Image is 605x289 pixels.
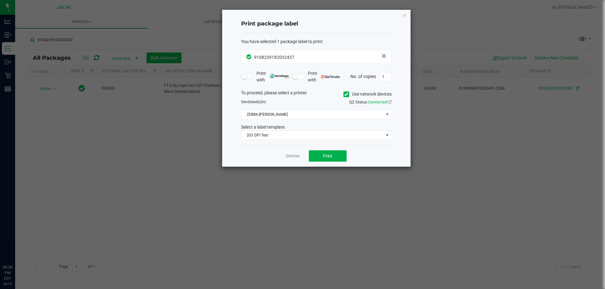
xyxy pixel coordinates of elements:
span: Print [323,153,332,158]
span: Print with [308,70,340,83]
div: To proceed, please select a printer. [236,90,396,99]
span: Connected [368,100,387,104]
span: You have selected 1 package label to print [241,39,322,44]
span: QZ Status: [349,100,392,104]
span: In Sync [246,53,252,60]
span: Send to: [241,100,267,104]
iframe: Resource center [6,239,25,258]
div: Select a label template. [236,124,396,131]
span: ZEBRA-[PERSON_NAME] [241,110,383,119]
span: label(s) [250,100,262,104]
button: Print [309,150,347,162]
img: mark_magic_cybra.png [270,74,289,78]
div: : [241,38,392,45]
h4: Print package label [241,20,392,28]
a: Dismiss [286,153,299,159]
span: 9108239182032437 [254,55,294,60]
img: bartender.png [321,75,340,78]
label: Use network devices [343,91,392,97]
span: No. of copies [350,74,376,79]
span: Print with [256,70,289,83]
span: 203 DPI Test [241,131,383,140]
